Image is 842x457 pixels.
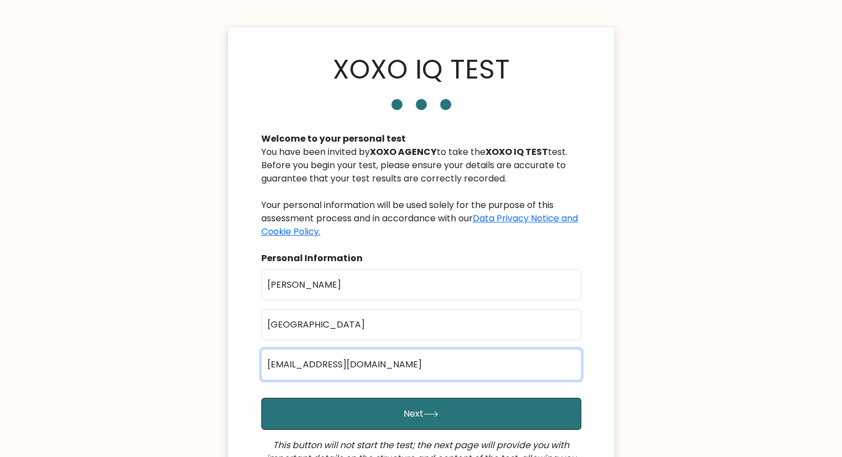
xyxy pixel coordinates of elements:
input: Email [261,349,581,380]
button: Next [261,398,581,430]
div: Welcome to your personal test [261,132,581,146]
b: XOXO AGENCY [370,146,437,158]
input: Last name [261,309,581,340]
b: XOXO IQ TEST [485,146,548,158]
a: Data Privacy Notice and Cookie Policy. [261,212,578,238]
div: Personal Information [261,252,581,265]
input: First name [261,269,581,300]
h1: XOXO IQ TEST [333,54,510,86]
div: You have been invited by to take the test. Before you begin your test, please ensure your details... [261,146,581,238]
